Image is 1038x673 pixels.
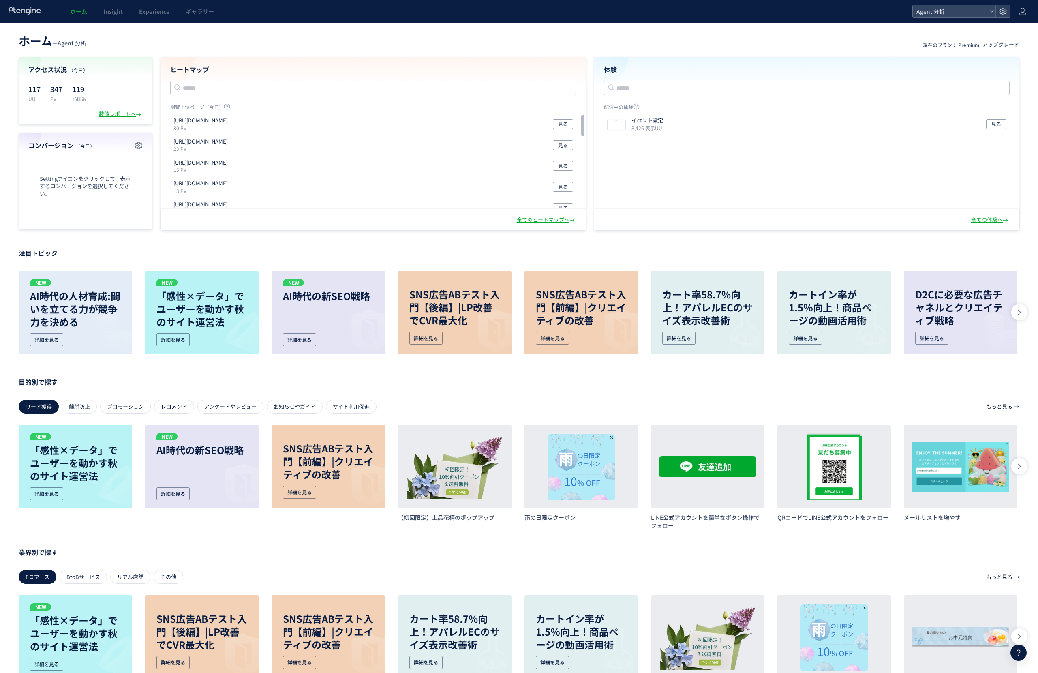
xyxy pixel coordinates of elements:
[68,66,88,73] span: （今日）
[536,332,569,345] div: 詳細を見る
[608,119,625,131] img: dcc9d18b66590837c06f2d9d4c0092e31747037432380.jpeg
[631,117,663,124] p: イベント設定
[170,103,576,114] p: 閲覧上位ページ（今日）
[398,513,512,521] h3: 【初回限定】上品花柄のポップアップ
[173,201,228,208] p: https://clients.itszai.jp/agent/career/login
[50,82,62,95] p: 347
[19,375,1019,388] p: 目的別で探す
[971,216,1010,224] div: 全ての体験へ
[283,279,304,286] p: NEW
[283,656,316,669] div: 詳細を見る
[30,658,63,671] div: 詳細を見る
[62,400,97,414] div: 離脱防止
[651,513,764,529] h3: LINE公式アカウントを簡単なボタン操作でフォロー
[604,103,1010,114] p: 配信中の体験
[156,289,247,328] p: 「感性×データ」でユーザーを動かす秋のサイト運営法
[173,180,228,187] p: https://clients.itszai.jp/agent/biz/dashboard
[334,458,385,508] img: image
[789,288,880,327] p: カートイン率が1.5％向上！商品ページの動画活用術
[28,82,41,95] p: 117
[409,656,443,669] div: 詳細を見る
[72,95,87,102] p: 訪問数
[283,612,374,651] p: SNS広告ABテスト入門【前編】|クリエイティブの改善
[986,400,1012,414] p: もっと見る
[553,203,573,213] button: 見る
[553,161,573,171] button: 見る
[156,612,247,651] p: SNS広告ABテスト入門【後編】|LP改善でCVR最大化
[30,487,63,500] div: 詳細を見る
[170,65,576,74] h4: ヒートマップ
[173,187,231,194] p: 13 PV
[156,433,178,440] p: NEW
[553,182,573,192] button: 見る
[154,400,194,414] div: レコメンド
[631,124,662,131] i: 8,426 表示UU
[173,208,231,215] p: 13 PV
[208,458,259,508] img: image
[72,82,87,95] p: 119
[714,304,764,354] img: image
[173,117,228,124] p: https://agent.itszai.jp/lp/lp0001
[81,304,132,354] img: image
[110,570,150,584] div: リアル店舗
[28,175,143,198] span: Settingアイコンをクリックして、表示するコンバージョンを選択してください。
[1014,570,1019,584] p: →
[28,65,143,74] h4: アクセス状況
[536,612,627,651] p: カートイン率が1.5％向上！商品ページの動画活用術
[558,182,568,192] span: 見る
[30,279,51,286] p: NEW
[789,332,822,345] div: 詳細を見る
[197,400,263,414] div: アンケートやレビュー
[915,288,1006,327] p: D2Cに必要な広告チャネルとクリエイティブ戦略
[553,140,573,150] button: 見る
[409,612,500,651] p: カート率58.7%向上！アパレルECのサイズ表示改善術
[19,546,1019,559] p: 業界別で探す
[99,110,143,118] div: 数値レポートへ
[30,603,51,611] p: NEW
[904,513,1017,521] h3: メールリストを増やす
[1014,400,1019,414] p: →
[156,444,247,457] p: AI時代の新SEO戦略
[154,570,183,584] div: その他
[156,333,190,346] div: 詳細を見る
[75,142,95,149] span: （今日）
[19,32,52,49] span: ホーム
[915,332,948,345] div: 詳細を見る
[558,203,568,213] span: 見る
[19,32,86,49] div: —
[334,304,385,354] img: image
[283,486,316,499] div: 詳細を見る
[19,570,56,584] div: Eコマース
[28,141,143,150] h4: コンバージョン
[409,288,500,327] p: SNS広告ABテスト入門【後編】|LP改善でCVR最大化
[536,656,569,669] div: 詳細を見る
[283,442,374,481] p: SNS広告ABテスト入門【前編】|クリエイティブの改善
[103,7,123,15] span: Insight
[662,288,753,327] p: カート率58.7%向上！アパレルECのサイズ表示改善術
[923,41,979,48] p: 現在のプラン： Premium
[986,570,1012,584] p: もっと見る
[914,5,986,17] span: Agent 分析
[777,513,891,521] h3: QRコードでLINE公式アカウントをフォロー
[986,119,1006,129] button: 見る
[58,39,86,47] span: Agent 分析
[536,288,627,327] p: SNS広告ABテスト入門【前編】|クリエイティブの改善
[30,289,121,328] p: AI時代の人材育成:問いを立てる力が競争力を決める
[173,145,231,152] p: 23 PV
[60,570,107,584] div: BtoBサービス
[967,304,1017,354] img: image
[19,400,59,414] div: リード獲得
[173,124,231,131] p: 80 PV
[283,289,374,302] p: AI時代の新SEO戦略
[100,400,151,414] div: プロモーション
[524,513,638,521] h3: 雨の日限定クーポン
[30,333,63,346] div: 詳細を見る
[604,65,1010,74] h4: 体験
[267,400,323,414] div: お知らせやガイド
[156,487,190,500] div: 詳細を見る
[283,333,316,346] div: 詳細を見る
[30,614,121,653] p: 「感性×データ」でユーザーを動かす秋のサイト運営法
[558,161,568,171] span: 見る
[156,279,178,286] p: NEW
[50,95,62,102] p: PV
